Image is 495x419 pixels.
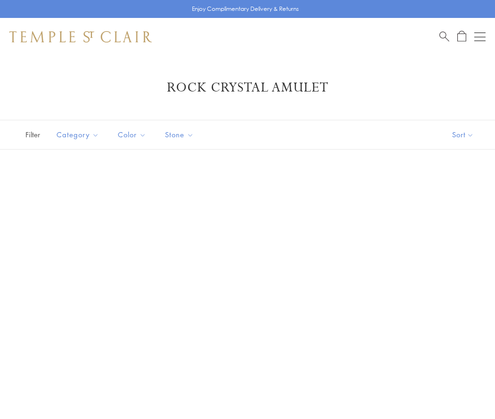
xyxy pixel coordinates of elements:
[111,124,153,145] button: Color
[160,129,201,141] span: Stone
[192,4,299,14] p: Enjoy Complimentary Delivery & Returns
[52,129,106,141] span: Category
[457,31,466,42] a: Open Shopping Bag
[113,129,153,141] span: Color
[49,124,106,145] button: Category
[431,120,495,149] button: Show sort by
[439,31,449,42] a: Search
[158,124,201,145] button: Stone
[24,79,471,96] h1: Rock Crystal Amulet
[9,31,152,42] img: Temple St. Clair
[474,31,486,42] button: Open navigation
